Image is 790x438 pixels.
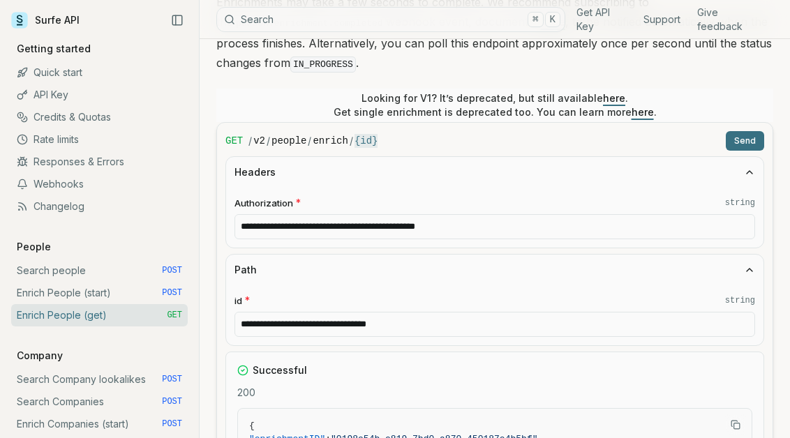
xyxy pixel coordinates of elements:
span: POST [162,287,182,299]
code: v2 [253,134,265,148]
a: Enrich People (start) POST [11,282,188,304]
p: People [11,240,57,254]
a: here [632,106,654,118]
code: string [725,295,755,306]
code: string [725,197,755,209]
button: Collapse Sidebar [167,10,188,31]
kbd: K [545,12,560,27]
span: / [248,134,252,148]
a: Webhooks [11,173,188,195]
a: Search Companies POST [11,391,188,413]
button: Search⌘K [216,7,565,32]
button: Path [226,255,763,285]
kbd: ⌘ [528,12,543,27]
code: IN_PROGRESS [290,56,356,73]
span: POST [162,396,182,407]
span: POST [162,374,182,385]
a: Surfe API [11,10,80,31]
code: people [271,134,306,148]
span: / [308,134,311,148]
a: Support [643,13,680,27]
a: API Key [11,84,188,106]
a: Credits & Quotas [11,106,188,128]
span: POST [162,265,182,276]
p: Getting started [11,42,96,56]
span: / [350,134,353,148]
p: Company [11,349,68,363]
a: Rate limits [11,128,188,151]
a: Changelog [11,195,188,218]
a: Enrich Companies (start) POST [11,413,188,435]
span: / [267,134,270,148]
a: Quick start [11,61,188,84]
a: Responses & Errors [11,151,188,173]
a: Enrich People (get) GET [11,304,188,326]
span: POST [162,418,182,430]
a: here [603,92,625,104]
button: Send [726,131,764,151]
p: 200 [237,386,752,400]
span: { [249,421,255,431]
span: Authorization [234,197,293,210]
span: id [234,294,242,308]
code: enrich [313,134,348,148]
a: Give feedback [697,6,762,33]
span: GET [225,134,243,148]
a: Search Company lookalikes POST [11,368,188,391]
a: Get API Key [576,6,627,33]
span: GET [167,310,182,321]
code: {id} [355,134,378,148]
button: Copy Text [725,414,746,435]
a: Search people POST [11,259,188,282]
button: Headers [226,157,763,188]
p: Looking for V1? It’s deprecated, but still available . Get single enrichment is deprecated too. Y... [334,91,657,119]
div: Successful [237,363,752,377]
